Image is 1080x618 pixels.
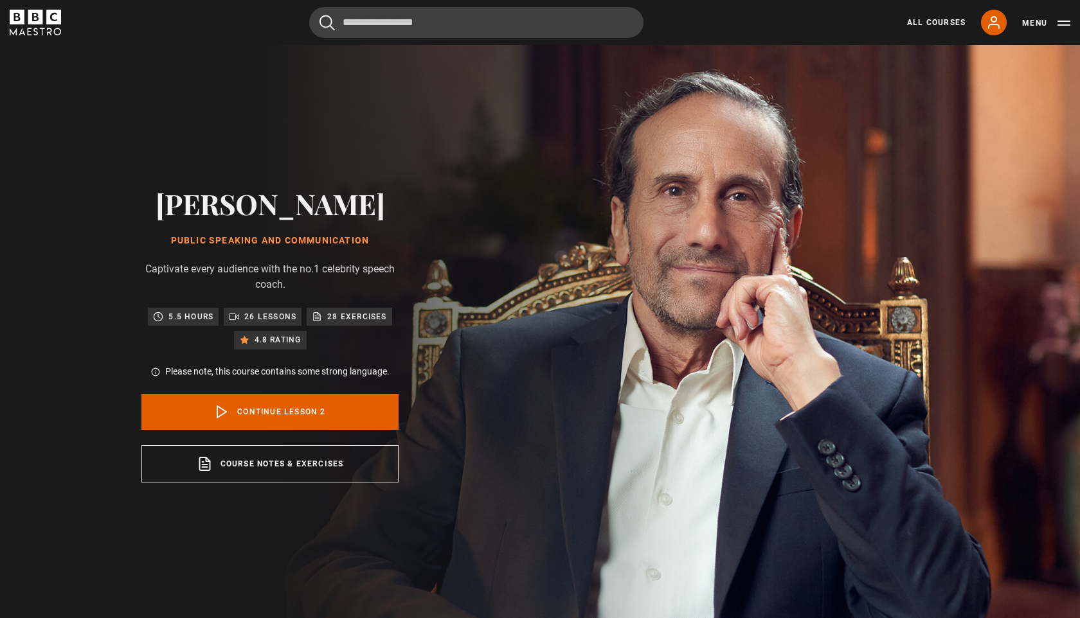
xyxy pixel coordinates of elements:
h2: [PERSON_NAME] [141,187,399,220]
button: Submit the search query [319,15,335,31]
a: Course notes & exercises [141,445,399,482]
p: Captivate every audience with the no.1 celebrity speech coach. [141,261,399,292]
h1: Public Speaking and Communication [141,236,399,246]
p: 26 lessons [244,310,296,323]
p: Please note, this course contains some strong language. [165,365,390,378]
p: 5.5 hours [168,310,213,323]
svg: BBC Maestro [10,10,61,35]
a: All Courses [907,17,966,28]
input: Search [309,7,643,38]
a: Continue lesson 2 [141,394,399,430]
button: Toggle navigation [1022,17,1070,30]
p: 4.8 rating [255,333,301,346]
p: 28 exercises [327,310,386,323]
